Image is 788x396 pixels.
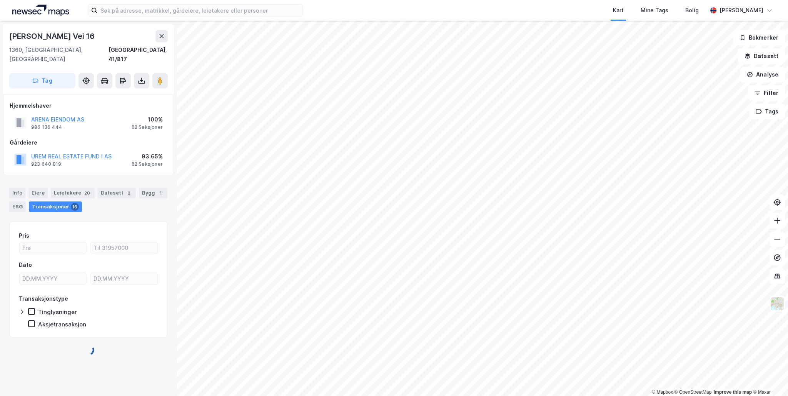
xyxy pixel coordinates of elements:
[132,161,163,167] div: 62 Seksjoner
[714,389,752,395] a: Improve this map
[51,188,95,198] div: Leietakere
[740,67,785,82] button: Analyse
[19,242,87,254] input: Fra
[750,359,788,396] iframe: Chat Widget
[38,321,86,328] div: Aksjetransaksjon
[28,188,48,198] div: Eiere
[738,48,785,64] button: Datasett
[9,73,75,88] button: Tag
[83,189,92,197] div: 20
[748,85,785,101] button: Filter
[71,203,79,211] div: 16
[685,6,699,15] div: Bolig
[19,260,32,270] div: Dato
[38,308,77,316] div: Tinglysninger
[12,5,69,16] img: logo.a4113a55bc3d86da70a041830d287a7e.svg
[750,359,788,396] div: Kontrollprogram for chat
[132,124,163,130] div: 62 Seksjoner
[109,45,168,64] div: [GEOGRAPHIC_DATA], 41/817
[29,201,82,212] div: Transaksjoner
[10,101,167,110] div: Hjemmelshaver
[139,188,167,198] div: Bygg
[19,294,68,303] div: Transaksjonstype
[9,30,96,42] div: [PERSON_NAME] Vei 16
[749,104,785,119] button: Tags
[82,344,95,356] img: spinner.a6d8c91a73a9ac5275cf975e30b51cfb.svg
[613,6,624,15] div: Kart
[720,6,763,15] div: [PERSON_NAME]
[90,273,158,285] input: DD.MM.YYYY
[9,45,109,64] div: 1360, [GEOGRAPHIC_DATA], [GEOGRAPHIC_DATA]
[132,152,163,161] div: 93.65%
[674,389,712,395] a: OpenStreetMap
[98,188,136,198] div: Datasett
[132,115,163,124] div: 100%
[641,6,668,15] div: Mine Tags
[652,389,673,395] a: Mapbox
[733,30,785,45] button: Bokmerker
[9,201,26,212] div: ESG
[10,138,167,147] div: Gårdeiere
[125,189,133,197] div: 2
[97,5,303,16] input: Søk på adresse, matrikkel, gårdeiere, leietakere eller personer
[19,231,29,240] div: Pris
[770,296,785,311] img: Z
[19,273,87,285] input: DD.MM.YYYY
[31,124,62,130] div: 986 136 444
[31,161,61,167] div: 923 640 819
[157,189,164,197] div: 1
[90,242,158,254] input: Til 31957000
[9,188,25,198] div: Info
